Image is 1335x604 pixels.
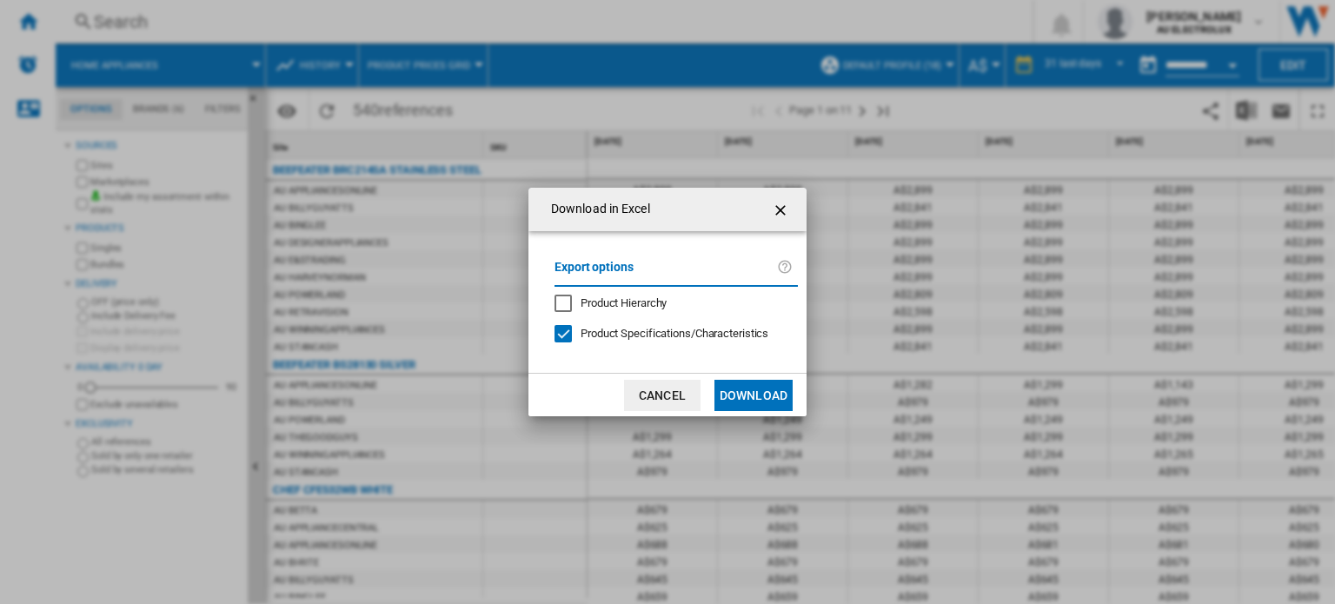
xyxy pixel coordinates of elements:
[581,296,667,309] span: Product Hierarchy
[765,192,800,227] button: getI18NText('BUTTONS.CLOSE_DIALOG')
[581,326,768,342] div: Only applies to Category View
[714,380,793,411] button: Download
[555,295,784,312] md-checkbox: Product Hierarchy
[542,201,650,218] h4: Download in Excel
[624,380,701,411] button: Cancel
[555,257,777,289] label: Export options
[772,200,793,221] ng-md-icon: getI18NText('BUTTONS.CLOSE_DIALOG')
[581,327,768,340] span: Product Specifications/Characteristics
